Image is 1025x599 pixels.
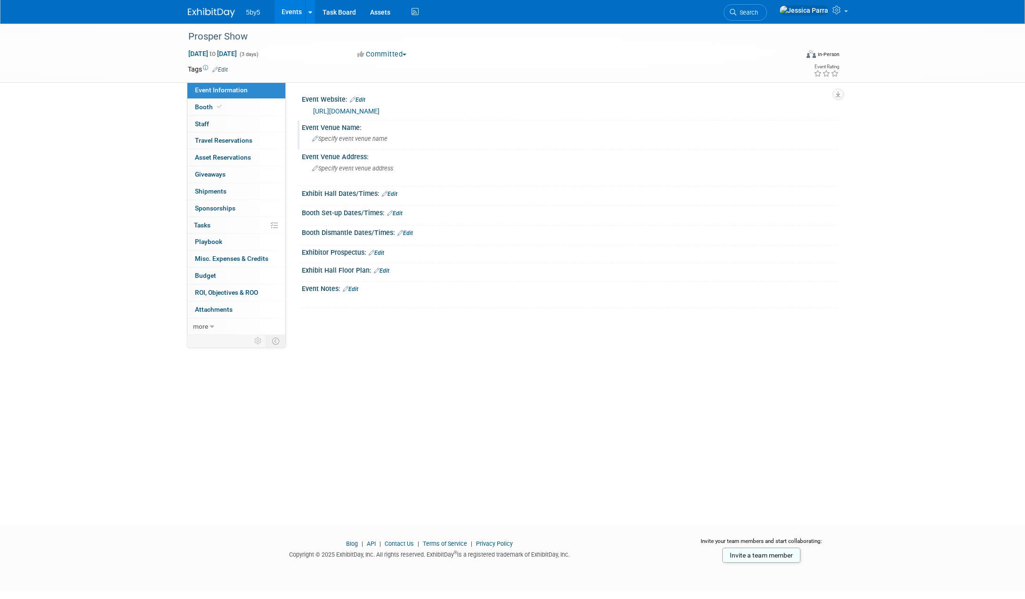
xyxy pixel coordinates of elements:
span: Booth [195,103,224,111]
div: Exhibit Hall Dates/Times: [302,186,838,199]
div: Invite your team members and start collaborating: [686,537,838,551]
a: Contact Us [385,540,414,547]
span: Tasks [194,221,210,229]
a: Event Information [187,82,285,98]
span: Misc. Expenses & Credits [195,255,268,262]
a: Invite a team member [722,548,800,563]
a: Edit [343,286,358,292]
span: | [377,540,383,547]
span: Playbook [195,238,222,245]
a: Edit [369,250,384,256]
div: Booth Dismantle Dates/Times: [302,226,838,238]
a: Attachments [187,301,285,318]
td: Toggle Event Tabs [266,335,285,347]
a: Staff [187,116,285,132]
a: Edit [350,97,365,103]
i: Booth reservation complete [217,104,222,109]
a: Misc. Expenses & Credits [187,251,285,267]
a: Edit [387,210,403,217]
div: Copyright © 2025 ExhibitDay, Inc. All rights reserved. ExhibitDay is a registered trademark of Ex... [188,548,672,559]
img: ExhibitDay [188,8,235,17]
span: ROI, Objectives & ROO [195,289,258,296]
span: Asset Reservations [195,154,251,161]
span: Event Information [195,86,248,94]
div: Booth Set-up Dates/Times: [302,206,838,218]
div: In-Person [817,51,839,58]
a: Edit [382,191,397,197]
span: [DATE] [DATE] [188,49,237,58]
div: Event Venue Name: [302,121,838,132]
span: | [415,540,421,547]
div: Event Format [743,49,840,63]
a: Booth [187,99,285,115]
a: Edit [212,66,228,73]
span: Sponsorships [195,204,235,212]
a: [URL][DOMAIN_NAME] [313,107,379,115]
div: Event Rating [814,65,839,69]
a: Terms of Service [423,540,467,547]
button: Committed [354,49,410,59]
a: more [187,318,285,335]
a: Shipments [187,183,285,200]
span: (3 days) [239,51,258,57]
div: Exhibitor Prospectus: [302,245,838,258]
span: Specify event venue address [312,165,393,172]
span: | [359,540,365,547]
a: Sponsorships [187,200,285,217]
div: Event Notes: [302,282,838,294]
a: Asset Reservations [187,149,285,166]
span: Shipments [195,187,226,195]
a: Edit [374,267,389,274]
span: more [193,323,208,330]
span: Search [736,9,758,16]
img: Format-Inperson.png [807,50,816,58]
div: Prosper Show [185,28,784,45]
a: Privacy Policy [476,540,513,547]
span: Staff [195,120,209,128]
a: Playbook [187,234,285,250]
a: Tasks [187,217,285,234]
img: Jessica Parra [779,5,829,16]
span: | [468,540,475,547]
a: Travel Reservations [187,132,285,149]
span: Specify event venue name [312,135,387,142]
div: Exhibit Hall Floor Plan: [302,263,838,275]
a: API [367,540,376,547]
div: Event Website: [302,92,838,105]
span: Attachments [195,306,233,313]
span: Budget [195,272,216,279]
span: to [208,50,217,57]
sup: ® [454,550,457,555]
div: Event Venue Address: [302,150,838,162]
a: Search [724,4,767,21]
td: Personalize Event Tab Strip [250,335,266,347]
a: ROI, Objectives & ROO [187,284,285,301]
a: Giveaways [187,166,285,183]
a: Budget [187,267,285,284]
td: Tags [188,65,228,74]
span: Giveaways [195,170,226,178]
a: Blog [346,540,358,547]
span: Travel Reservations [195,137,252,144]
span: 5by5 [246,8,260,16]
a: Edit [397,230,413,236]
